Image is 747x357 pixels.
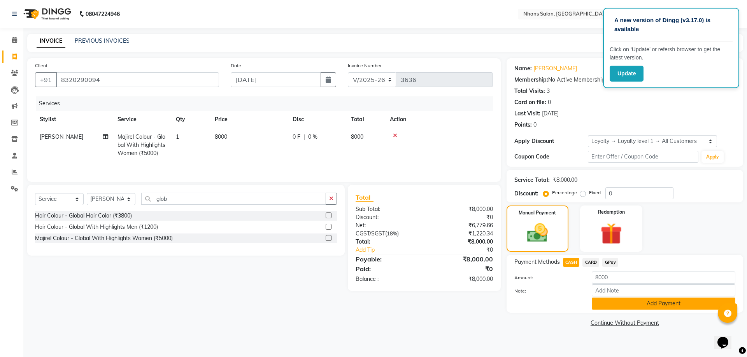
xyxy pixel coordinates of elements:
div: Discount: [514,190,538,198]
div: Total Visits: [514,87,545,95]
div: Hair Colour - Global With Highlights Men (₹1200) [35,223,158,231]
div: Membership: [514,76,548,84]
span: | [303,133,305,141]
span: CGST/SGST [356,230,385,237]
th: Price [210,111,288,128]
button: Update [610,66,644,82]
label: Client [35,62,47,69]
div: 0 [533,121,537,129]
label: Percentage [552,189,577,196]
a: INVOICE [37,34,65,48]
input: Add Note [592,284,735,296]
th: Total [346,111,385,128]
div: No Active Membership [514,76,735,84]
label: Date [231,62,241,69]
p: Click on ‘Update’ or refersh browser to get the latest version. [610,45,733,62]
span: 0 F [293,133,300,141]
div: ₹1,220.34 [424,230,498,238]
div: Balance : [350,275,424,283]
a: PREVIOUS INVOICES [75,37,130,44]
div: 3 [547,87,550,95]
div: [DATE] [542,110,559,118]
button: Apply [701,151,724,163]
div: ₹8,000.00 [424,205,498,213]
label: Amount: [509,274,586,281]
div: Name: [514,64,532,73]
span: 0 % [308,133,317,141]
div: Hair Colour - Global Hair Color (₹3800) [35,212,132,220]
input: Search or Scan [141,193,326,205]
div: 0 [548,98,551,106]
span: GPay [602,258,618,267]
a: [PERSON_NAME] [533,64,577,73]
a: Continue Without Payment [508,319,742,327]
div: ₹8,000.00 [424,238,498,246]
div: Apply Discount [514,137,588,145]
div: Sub Total: [350,205,424,213]
div: Payable: [350,254,424,264]
div: Last Visit: [514,110,540,118]
iframe: chat widget [714,326,739,349]
span: 8000 [215,133,227,140]
div: Points: [514,121,532,129]
div: Paid: [350,264,424,273]
img: logo [20,3,73,25]
button: +91 [35,72,57,87]
div: Net: [350,221,424,230]
div: Discount: [350,213,424,221]
div: ( ) [350,230,424,238]
span: 1 [176,133,179,140]
div: Service Total: [514,176,550,184]
span: 8000 [351,133,363,140]
span: Payment Methods [514,258,560,266]
input: Enter Offer / Coupon Code [588,151,698,163]
div: ₹0 [424,213,498,221]
p: A new version of Dingg (v3.17.0) is available [614,16,728,33]
label: Note: [509,287,586,294]
div: ₹6,779.66 [424,221,498,230]
th: Stylist [35,111,113,128]
div: Majirel Colour - Global With Highlights Women (₹5000) [35,234,173,242]
b: 08047224946 [86,3,120,25]
div: ₹8,000.00 [553,176,577,184]
label: Invoice Number [348,62,382,69]
a: Add Tip [350,246,437,254]
div: ₹8,000.00 [424,275,498,283]
th: Action [385,111,493,128]
th: Disc [288,111,346,128]
label: Manual Payment [519,209,556,216]
span: Majirel Colour - Global With Highlights Women (₹5000) [117,133,165,157]
div: Services [36,96,499,111]
div: Card on file: [514,98,546,106]
span: Total [356,193,373,202]
button: Add Payment [592,298,735,310]
img: _gift.svg [594,220,629,247]
label: Redemption [598,209,625,216]
label: Fixed [589,189,601,196]
div: ₹0 [424,264,498,273]
span: CARD [582,258,599,267]
div: Coupon Code [514,153,588,161]
span: 18% [387,230,397,237]
span: [PERSON_NAME] [40,133,83,140]
th: Qty [171,111,210,128]
span: CASH [563,258,580,267]
input: Amount [592,272,735,284]
div: ₹8,000.00 [424,254,498,264]
div: ₹0 [437,246,498,254]
img: _cash.svg [521,221,554,245]
div: Total: [350,238,424,246]
input: Search by Name/Mobile/Email/Code [56,72,219,87]
th: Service [113,111,171,128]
